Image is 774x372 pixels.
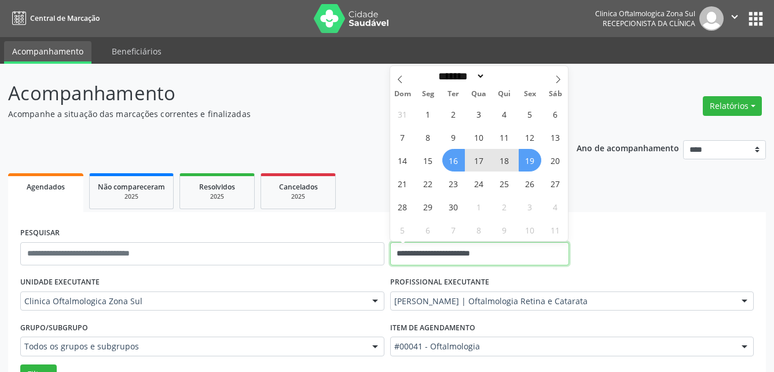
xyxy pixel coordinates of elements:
[595,9,695,19] div: Clinica Oftalmologica Zona Sul
[493,126,516,148] span: Setembro 11, 2025
[519,126,541,148] span: Setembro 12, 2025
[8,9,100,28] a: Central de Marcação
[30,13,100,23] span: Central de Marcação
[442,218,465,241] span: Outubro 7, 2025
[188,192,246,201] div: 2025
[417,103,439,125] span: Setembro 1, 2025
[468,126,490,148] span: Setembro 10, 2025
[391,172,414,195] span: Setembro 21, 2025
[98,182,165,192] span: Não compareceram
[468,103,490,125] span: Setembro 3, 2025
[577,140,679,155] p: Ano de acompanhamento
[519,172,541,195] span: Setembro 26, 2025
[603,19,695,28] span: Recepcionista da clínica
[442,195,465,218] span: Setembro 30, 2025
[417,218,439,241] span: Outubro 6, 2025
[417,126,439,148] span: Setembro 8, 2025
[544,126,567,148] span: Setembro 13, 2025
[519,218,541,241] span: Outubro 10, 2025
[394,296,731,307] span: [PERSON_NAME] | Oftalmologia Retina e Catarata
[390,273,489,291] label: PROFISSIONAL EXECUTANTE
[544,149,567,172] span: Setembro 20, 2025
[468,149,490,172] span: Setembro 17, 2025
[390,90,416,98] span: Dom
[391,126,414,148] span: Setembro 7, 2025
[493,172,516,195] span: Setembro 25, 2025
[199,182,235,192] span: Resolvidos
[8,79,538,108] p: Acompanhamento
[415,90,441,98] span: Seg
[746,9,766,29] button: apps
[519,103,541,125] span: Setembro 5, 2025
[24,296,361,307] span: Clinica Oftalmologica Zona Sul
[391,103,414,125] span: Agosto 31, 2025
[98,192,165,201] div: 2025
[544,103,567,125] span: Setembro 6, 2025
[468,218,490,241] span: Outubro 8, 2025
[390,319,475,337] label: Item de agendamento
[491,90,517,98] span: Qui
[20,273,100,291] label: UNIDADE EXECUTANTE
[391,218,414,241] span: Outubro 5, 2025
[493,103,516,125] span: Setembro 4, 2025
[20,319,88,337] label: Grupo/Subgrupo
[703,96,762,116] button: Relatórios
[724,6,746,31] button: 
[394,341,731,352] span: #00041 - Oftalmologia
[4,41,91,64] a: Acompanhamento
[728,10,741,23] i: 
[279,182,318,192] span: Cancelados
[442,103,465,125] span: Setembro 2, 2025
[544,218,567,241] span: Outubro 11, 2025
[8,108,538,120] p: Acompanhe a situação das marcações correntes e finalizadas
[544,195,567,218] span: Outubro 4, 2025
[493,149,516,172] span: Setembro 18, 2025
[468,195,490,218] span: Outubro 1, 2025
[442,172,465,195] span: Setembro 23, 2025
[699,6,724,31] img: img
[435,70,486,82] select: Month
[544,172,567,195] span: Setembro 27, 2025
[442,149,465,172] span: Setembro 16, 2025
[517,90,542,98] span: Sex
[493,218,516,241] span: Outubro 9, 2025
[20,224,60,242] label: PESQUISAR
[417,149,439,172] span: Setembro 15, 2025
[391,149,414,172] span: Setembro 14, 2025
[269,192,327,201] div: 2025
[24,341,361,352] span: Todos os grupos e subgrupos
[519,149,541,172] span: Setembro 19, 2025
[519,195,541,218] span: Outubro 3, 2025
[485,70,523,82] input: Year
[466,90,491,98] span: Qua
[493,195,516,218] span: Outubro 2, 2025
[417,195,439,218] span: Setembro 29, 2025
[417,172,439,195] span: Setembro 22, 2025
[27,182,65,192] span: Agendados
[391,195,414,218] span: Setembro 28, 2025
[468,172,490,195] span: Setembro 24, 2025
[442,126,465,148] span: Setembro 9, 2025
[441,90,466,98] span: Ter
[542,90,568,98] span: Sáb
[104,41,170,61] a: Beneficiários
